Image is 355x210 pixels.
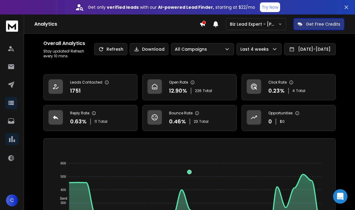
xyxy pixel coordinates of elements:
p: Try Now [262,4,278,10]
p: All Campaigns [175,46,209,52]
span: Sent [55,196,67,201]
tspan: 500 [60,175,66,178]
button: Get Free Credits [293,18,344,30]
p: 0.63 % [70,117,87,126]
p: Get only with our starting at $22/mo [88,4,255,10]
p: Leads Contacted [70,80,102,85]
p: Stay updated! Refresh every 10 mins. [43,49,94,59]
strong: AI-powered Lead Finder, [158,4,214,10]
a: Bounce Rate0.46%23Total [142,105,236,131]
p: Get Free Credits [306,21,340,27]
p: Click Rate [268,80,287,85]
span: Total [203,88,212,93]
h1: Analytics [34,21,199,28]
button: C [6,194,18,206]
p: 0.46 % [169,117,186,126]
span: Total [199,119,208,124]
p: 1751 [70,87,81,95]
span: 11 [94,119,97,124]
a: Click Rate0.23%4Total [242,74,336,100]
p: Last 4 weeks [240,46,271,52]
span: 23 [194,119,198,124]
h1: Overall Analytics [43,40,94,47]
button: Refresh [94,43,127,55]
p: 0 [268,117,272,126]
tspan: 600 [60,161,66,165]
button: [DATE]-[DATE] [284,43,336,55]
button: Try Now [260,2,280,12]
p: Refresh [106,46,123,52]
strong: verified leads [107,4,139,10]
span: 4 [292,88,295,93]
div: Open Intercom Messenger [333,189,347,204]
p: Bounce Rate [169,111,193,116]
tspan: 400 [60,188,66,192]
p: Opportunities [268,111,293,116]
a: Reply Rate0.63%11Total [43,105,137,131]
tspan: 300 [60,201,66,205]
span: Total [98,119,107,124]
span: Total [296,88,305,93]
p: 12.90 % [169,87,187,95]
span: 226 [195,88,202,93]
p: Open Rate [169,80,188,85]
a: Leads Contacted1751 [43,74,137,100]
p: Download [142,46,165,52]
a: Open Rate12.90%226Total [142,74,236,100]
button: Download [130,43,168,55]
p: Biz Lead Expert - [PERSON_NAME] [230,21,278,27]
p: Reply Rate [70,111,89,116]
a: Opportunities0$0 [242,105,336,131]
p: $ 0 [280,119,285,124]
p: 0.23 % [268,87,285,95]
img: logo [6,21,18,32]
